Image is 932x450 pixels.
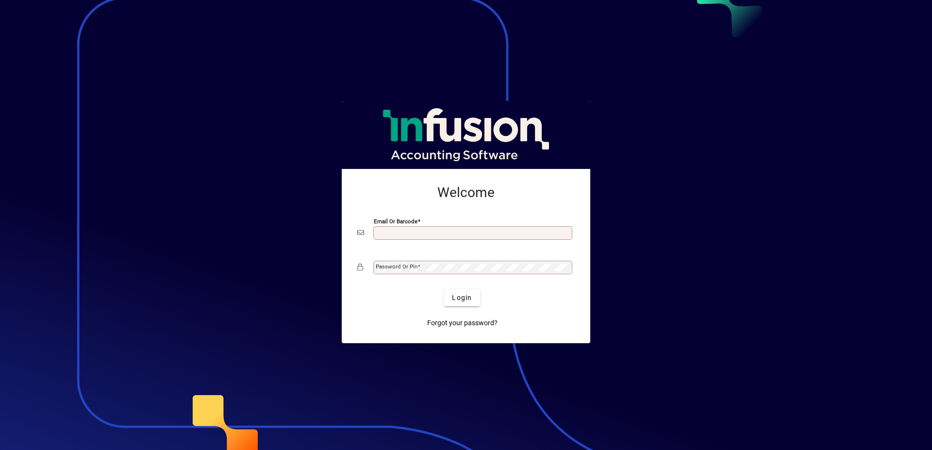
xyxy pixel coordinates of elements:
[357,184,575,201] h2: Welcome
[374,218,417,225] mat-label: Email or Barcode
[444,289,480,306] button: Login
[427,318,498,328] span: Forgot your password?
[452,293,472,303] span: Login
[423,314,501,332] a: Forgot your password?
[376,263,417,270] mat-label: Password or Pin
